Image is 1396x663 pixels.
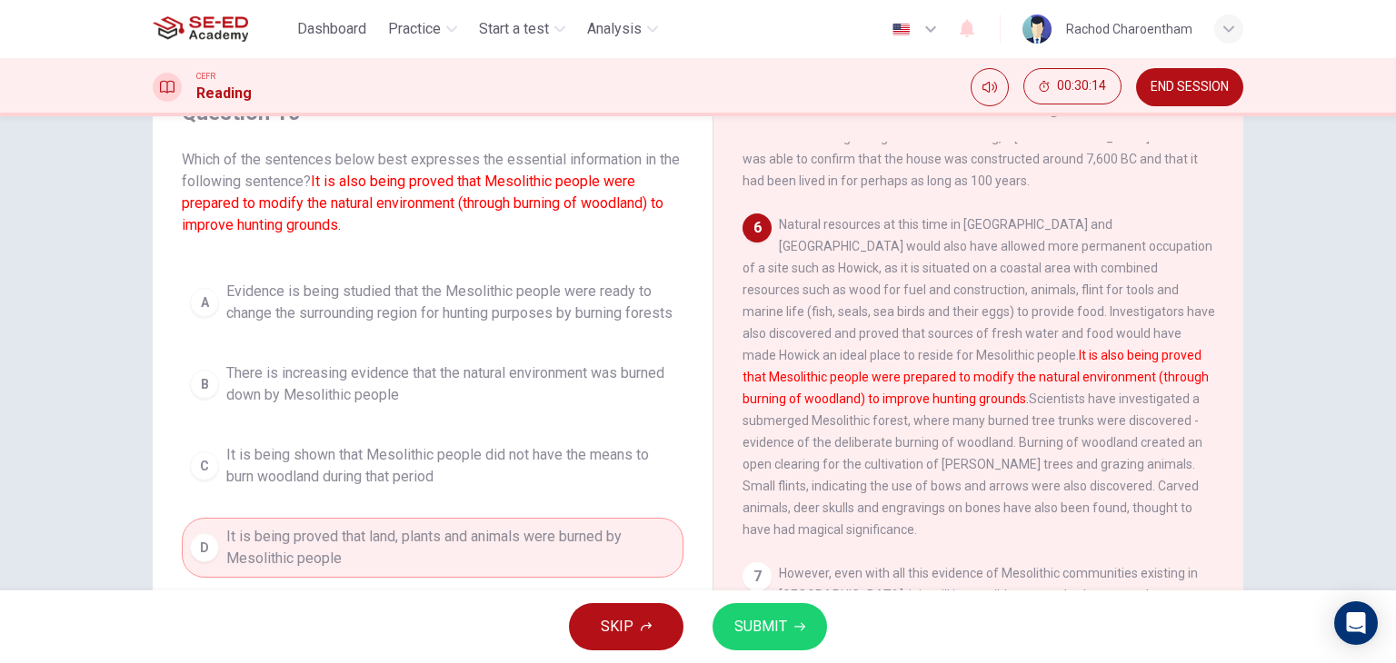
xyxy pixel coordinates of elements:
button: Analysis [580,13,665,45]
button: SUBMIT [713,603,827,650]
img: Profile picture [1022,15,1052,44]
div: D [190,533,219,562]
div: B [190,370,219,399]
span: Natural resources at this time in [GEOGRAPHIC_DATA] and [GEOGRAPHIC_DATA] would also have allowed... [743,217,1215,537]
img: en [890,23,912,36]
span: 00:30:14 [1057,79,1106,94]
button: END SESSION [1136,68,1243,106]
button: AEvidence is being studied that the Mesolithic people were ready to change the surrounding region... [182,272,683,332]
div: Mute [971,68,1009,106]
button: Practice [381,13,464,45]
img: SE-ED Academy logo [153,11,248,47]
span: CEFR [196,70,215,83]
button: Start a test [472,13,573,45]
span: Practice [388,18,441,40]
button: CIt is being shown that Mesolithic people did not have the means to burn woodland during that period [182,436,683,496]
div: Rachod Charoentham [1066,18,1192,40]
span: END SESSION [1151,80,1229,94]
font: It is also being proved that Mesolithic people were prepared to modify the natural environment (t... [743,348,1209,406]
button: DIt is being proved that land, plants and animals were burned by Mesolithic people [182,518,683,578]
button: Dashboard [290,13,374,45]
span: Evidence is being studied that the Mesolithic people were ready to change the surrounding region ... [226,281,675,324]
div: C [190,451,219,480]
div: A [190,288,219,317]
span: Start a test [479,18,549,40]
div: Open Intercom Messenger [1334,601,1378,645]
a: SE-ED Academy logo [153,11,290,47]
div: 6 [743,213,772,242]
span: There is increasing evidence that the natural environment was burned down by Mesolithic people [226,362,675,406]
div: Hide [1023,68,1122,106]
span: SKIP [601,614,633,639]
button: 00:30:14 [1023,68,1122,104]
span: It is being shown that Mesolithic people did not have the means to burn woodland during that period [226,444,675,488]
span: Which of the sentences below best expresses the essential information in the following sentence? [182,149,683,236]
span: Analysis [587,18,642,40]
div: 7 [743,562,772,591]
span: SUBMIT [734,614,787,639]
span: Dashboard [297,18,366,40]
button: SKIP [569,603,683,650]
button: BThere is increasing evidence that the natural environment was burned down by Mesolithic people [182,354,683,414]
h1: Reading [196,83,252,104]
span: It is being proved that land, plants and animals were burned by Mesolithic people [226,526,675,569]
font: It is also being proved that Mesolithic people were prepared to modify the natural environment (t... [182,173,663,233]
